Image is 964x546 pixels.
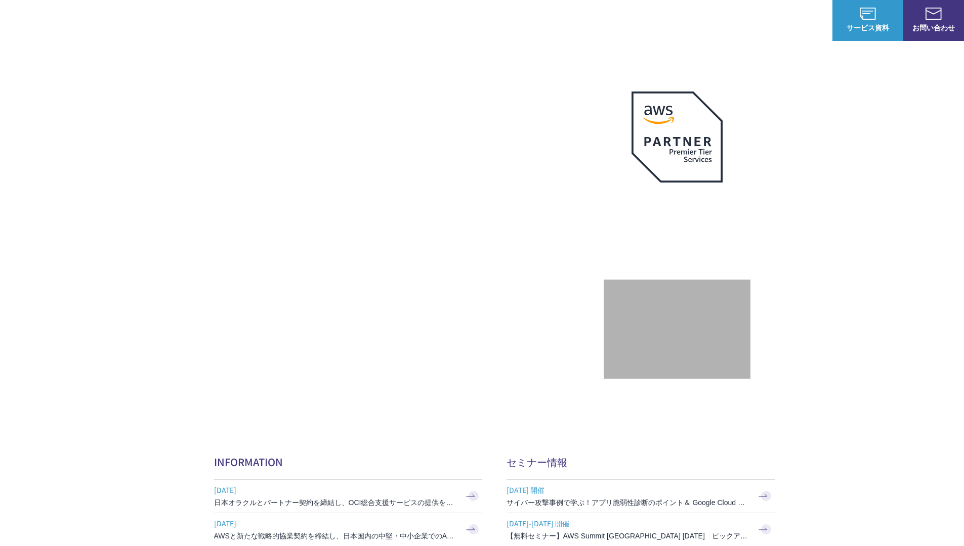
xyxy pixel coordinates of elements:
h1: AWS ジャーニーの 成功を実現 [214,166,604,263]
span: [DATE]-[DATE] 開催 [507,516,749,531]
a: 導入事例 [687,15,715,26]
img: AWS請求代行サービス 統合管理プラン [402,294,584,343]
span: NHN テコラス AWS総合支援サービス [116,10,190,31]
img: お問い合わせ [926,8,942,20]
img: AWS総合支援サービス C-Chorus サービス資料 [860,8,876,20]
span: サービス資料 [832,22,903,33]
a: ログイン [794,15,822,26]
p: サービス [527,15,565,26]
p: 強み [482,15,507,26]
a: [DATE] 日本オラクルとパートナー契約を締結し、OCI総合支援サービスの提供を開始 [214,480,482,513]
h3: 日本オラクルとパートナー契約を締結し、OCI総合支援サービスの提供を開始 [214,497,457,508]
h3: サイバー攻撃事例で学ぶ！アプリ脆弱性診断のポイント＆ Google Cloud セキュリティ対策 [507,497,749,508]
p: AWSの導入からコスト削減、 構成・運用の最適化からデータ活用まで 規模や業種業態を問わない マネージドサービスで [214,112,604,156]
p: 最上位プレミアティア サービスパートナー [619,195,735,234]
span: [DATE] 開催 [507,482,749,497]
em: AWS [665,195,688,209]
span: お問い合わせ [903,22,964,33]
h2: INFORMATION [214,454,482,469]
h2: セミナー情報 [507,454,775,469]
span: [DATE] [214,482,457,497]
h3: 【無料セミナー】AWS Summit [GEOGRAPHIC_DATA] [DATE] ピックアップセッション [507,531,749,541]
span: [DATE] [214,516,457,531]
a: [DATE] AWSと新たな戦略的協業契約を締結し、日本国内の中堅・中小企業でのAWS活用を加速 [214,513,482,546]
p: 業種別ソリューション [585,15,666,26]
a: AWS総合支援サービス C-Chorus NHN テコラスAWS総合支援サービス [15,8,190,32]
img: 契約件数 [624,295,730,369]
img: AWSプレミアティアサービスパートナー [632,92,723,183]
p: ナレッジ [735,15,774,26]
a: [DATE]-[DATE] 開催 【無料セミナー】AWS Summit [GEOGRAPHIC_DATA] [DATE] ピックアップセッション [507,513,775,546]
h3: AWSと新たな戦略的協業契約を締結し、日本国内の中堅・中小企業でのAWS活用を加速 [214,531,457,541]
a: [DATE] 開催 サイバー攻撃事例で学ぶ！アプリ脆弱性診断のポイント＆ Google Cloud セキュリティ対策 [507,480,775,513]
img: AWSとの戦略的協業契約 締結 [214,294,396,343]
